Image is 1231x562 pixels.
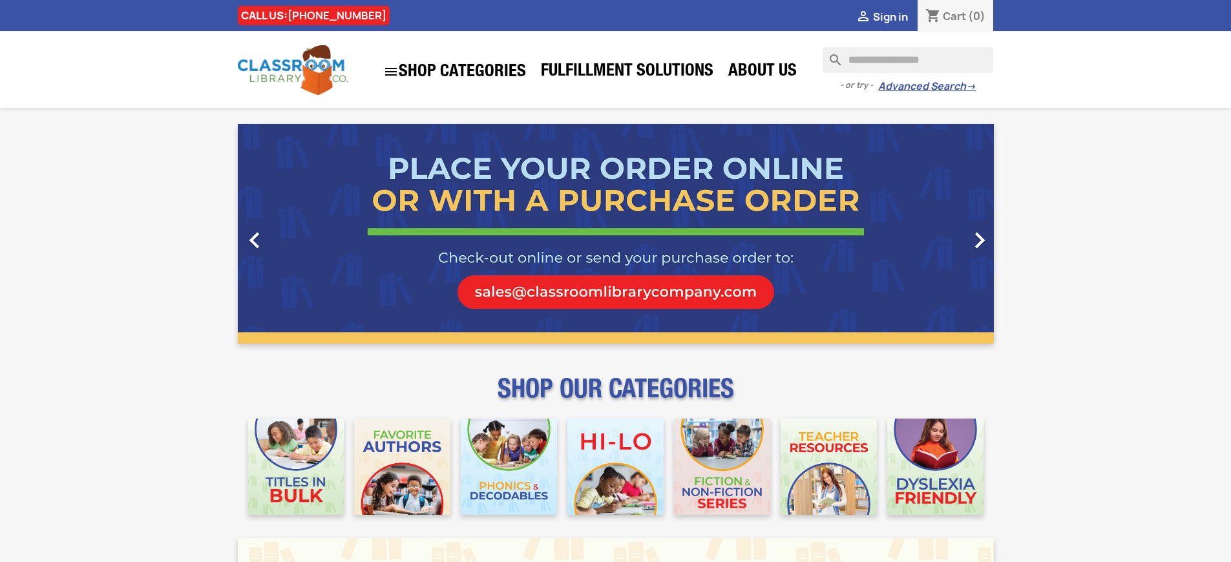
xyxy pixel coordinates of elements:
a: Advanced Search→ [878,80,976,93]
a: [PHONE_NUMBER] [288,8,386,23]
p: SHOP OUR CATEGORIES [238,385,994,408]
ul: Carousel container [238,124,994,344]
img: Classroom Library Company [238,45,348,95]
i:  [383,64,399,79]
i:  [238,224,271,256]
a: SHOP CATEGORIES [377,57,532,86]
a: Fulfillment Solutions [534,59,720,85]
img: CLC_Bulk_Mobile.jpg [248,419,344,515]
i: shopping_cart [925,9,941,25]
img: CLC_Fiction_Nonfiction_Mobile.jpg [674,419,770,515]
img: CLC_Phonics_And_Decodables_Mobile.jpg [461,419,557,515]
img: CLC_HiLo_Mobile.jpg [567,419,664,515]
span: → [966,80,976,93]
a:  Sign in [856,10,908,24]
span: Sign in [873,10,908,24]
input: Search [823,47,993,73]
span: (0) [968,9,985,23]
img: CLC_Dyslexia_Mobile.jpg [887,419,984,515]
a: Next [880,124,994,344]
span: - or try - [840,79,878,92]
img: CLC_Teacher_Resources_Mobile.jpg [781,419,877,515]
a: About Us [722,59,803,85]
span: Cart [943,9,966,23]
img: CLC_Favorite_Authors_Mobile.jpg [354,419,450,515]
a: Previous [238,124,352,344]
div: CALL US: [238,6,390,25]
i: search [823,47,838,63]
i:  [856,10,871,25]
i:  [963,224,996,256]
